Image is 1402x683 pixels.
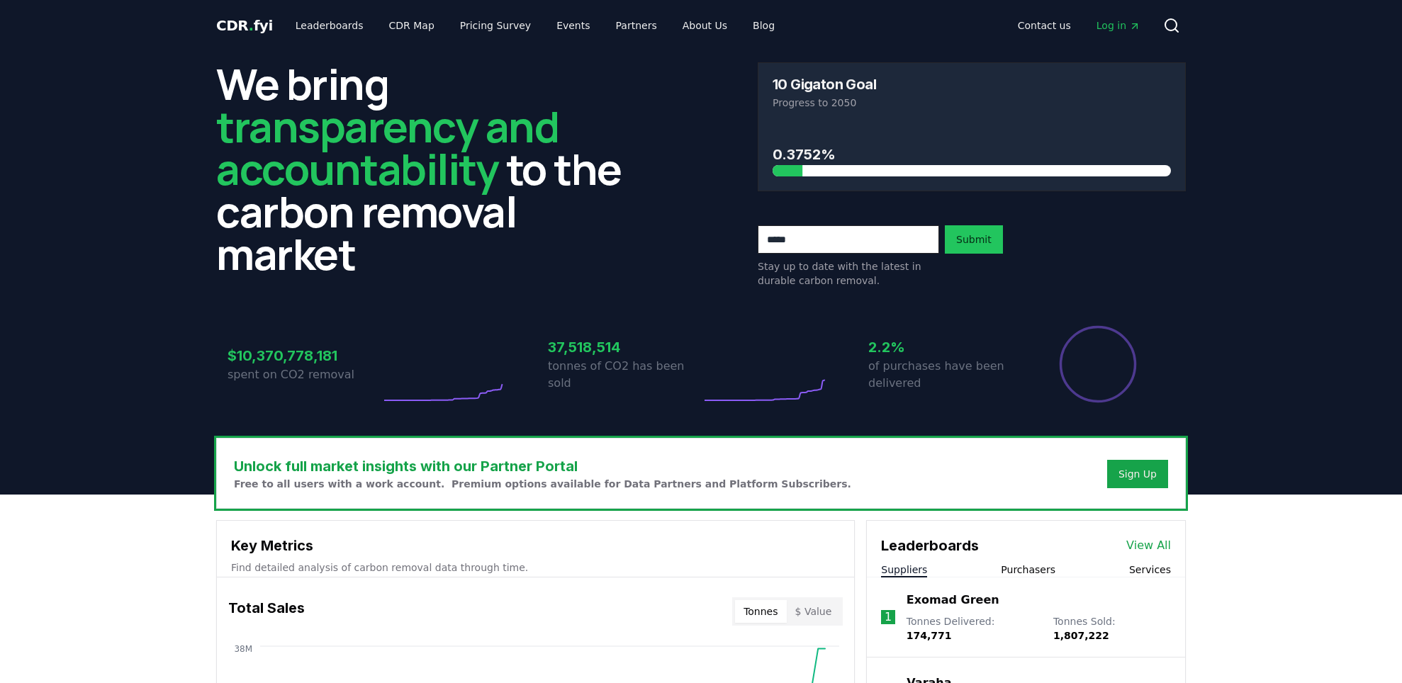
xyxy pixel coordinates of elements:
a: Exomad Green [907,592,999,609]
h2: We bring to the carbon removal market [216,62,644,275]
p: Tonnes Delivered : [907,614,1039,643]
a: Contact us [1006,13,1082,38]
a: Leaderboards [284,13,375,38]
tspan: 38M [234,644,252,654]
button: Tonnes [735,600,786,623]
a: View All [1126,537,1171,554]
button: Sign Up [1107,460,1168,488]
h3: Unlock full market insights with our Partner Portal [234,456,851,477]
button: $ Value [787,600,841,623]
h3: 10 Gigaton Goal [773,77,876,91]
h3: Leaderboards [881,535,979,556]
p: 1 [885,609,892,626]
h3: 37,518,514 [548,337,701,358]
a: Log in [1085,13,1152,38]
div: Percentage of sales delivered [1058,324,1138,404]
span: Log in [1097,18,1140,33]
span: 174,771 [907,630,952,641]
p: of purchases have been delivered [868,358,1021,392]
a: Partners [605,13,668,38]
a: CDR Map [378,13,446,38]
nav: Main [284,13,786,38]
p: Find detailed analysis of carbon removal data through time. [231,560,840,575]
a: About Us [671,13,739,38]
button: Purchasers [1001,563,1055,577]
a: Pricing Survey [449,13,542,38]
h3: 2.2% [868,337,1021,358]
a: Sign Up [1118,467,1157,481]
h3: $10,370,778,181 [228,345,381,366]
nav: Main [1006,13,1152,38]
a: Events [545,13,601,38]
p: Stay up to date with the latest in durable carbon removal. [758,259,939,288]
span: CDR fyi [216,17,273,34]
h3: Key Metrics [231,535,840,556]
p: Free to all users with a work account. Premium options available for Data Partners and Platform S... [234,477,851,491]
h3: Total Sales [228,597,305,626]
button: Services [1129,563,1171,577]
a: Blog [741,13,786,38]
button: Submit [945,225,1003,254]
span: 1,807,222 [1053,630,1109,641]
p: spent on CO2 removal [228,366,381,383]
span: . [249,17,254,34]
a: CDR.fyi [216,16,273,35]
p: tonnes of CO2 has been sold [548,358,701,392]
h3: 0.3752% [773,144,1171,165]
button: Suppliers [881,563,927,577]
p: Tonnes Sold : [1053,614,1171,643]
p: Progress to 2050 [773,96,1171,110]
span: transparency and accountability [216,97,559,198]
